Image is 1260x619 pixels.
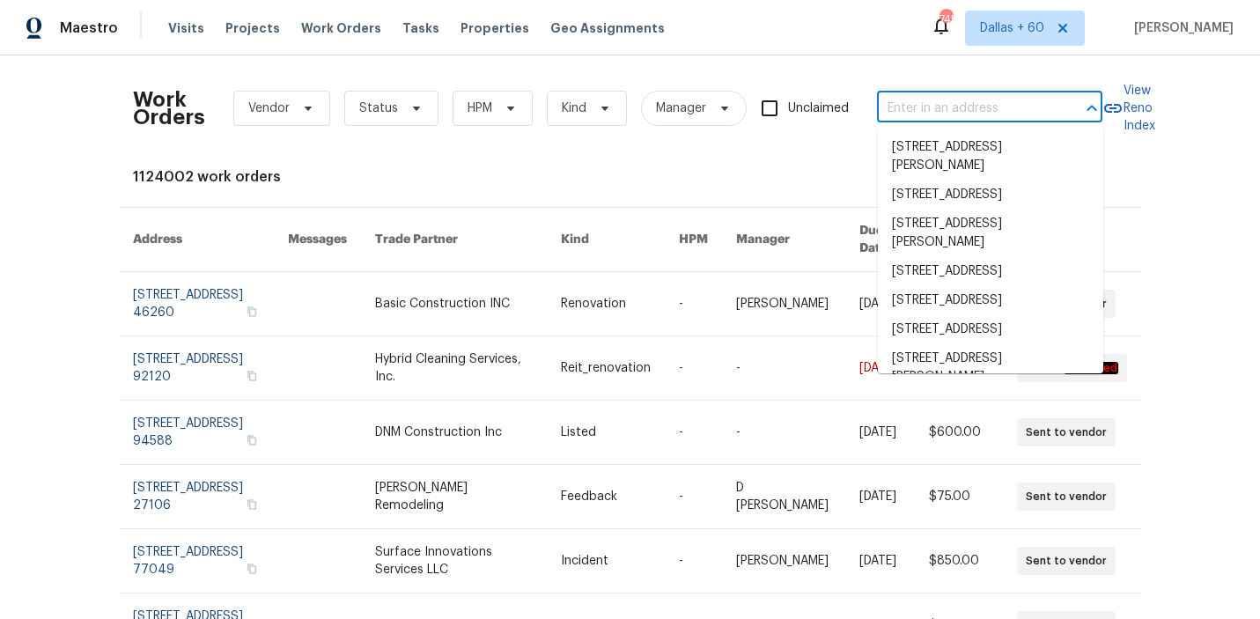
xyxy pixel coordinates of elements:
[878,133,1103,181] li: [STREET_ADDRESS][PERSON_NAME]
[244,304,260,320] button: Copy Address
[788,99,849,118] span: Unclaimed
[547,208,665,272] th: Kind
[244,368,260,384] button: Copy Address
[244,497,260,512] button: Copy Address
[361,336,547,401] td: Hybrid Cleaning Services, Inc.
[939,11,952,28] div: 745
[225,19,280,37] span: Projects
[301,19,381,37] span: Work Orders
[547,336,665,401] td: Reit_renovation
[361,529,547,593] td: Surface Innovations Services LLC
[878,344,1103,392] li: [STREET_ADDRESS][PERSON_NAME]
[980,19,1044,37] span: Dallas + 60
[722,336,846,401] td: -
[1102,82,1155,135] a: View Reno Index
[878,315,1103,344] li: [STREET_ADDRESS]
[274,208,361,272] th: Messages
[547,401,665,465] td: Listed
[361,401,547,465] td: DNM Construction Inc
[1127,19,1234,37] span: [PERSON_NAME]
[878,181,1103,210] li: [STREET_ADDRESS]
[562,99,586,117] span: Kind
[722,272,846,336] td: [PERSON_NAME]
[168,19,204,37] span: Visits
[60,19,118,37] span: Maestro
[665,336,722,401] td: -
[547,529,665,593] td: Incident
[361,272,547,336] td: Basic Construction INC
[550,19,665,37] span: Geo Assignments
[133,168,1128,186] div: 1124002 work orders
[656,99,706,117] span: Manager
[665,272,722,336] td: -
[133,91,205,126] h2: Work Orders
[547,465,665,529] td: Feedback
[665,401,722,465] td: -
[665,529,722,593] td: -
[878,210,1103,257] li: [STREET_ADDRESS][PERSON_NAME]
[878,286,1103,315] li: [STREET_ADDRESS]
[119,208,274,272] th: Address
[361,208,547,272] th: Trade Partner
[877,95,1053,122] input: Enter in an address
[244,432,260,448] button: Copy Address
[722,465,846,529] td: D [PERSON_NAME]
[461,19,529,37] span: Properties
[547,272,665,336] td: Renovation
[359,99,398,117] span: Status
[665,208,722,272] th: HPM
[722,529,846,593] td: [PERSON_NAME]
[468,99,492,117] span: HPM
[878,257,1103,286] li: [STREET_ADDRESS]
[402,22,439,34] span: Tasks
[665,465,722,529] td: -
[244,561,260,577] button: Copy Address
[361,465,547,529] td: [PERSON_NAME] Remodeling
[845,208,915,272] th: Due Date
[248,99,290,117] span: Vendor
[722,208,846,272] th: Manager
[1079,96,1104,121] button: Close
[722,401,846,465] td: -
